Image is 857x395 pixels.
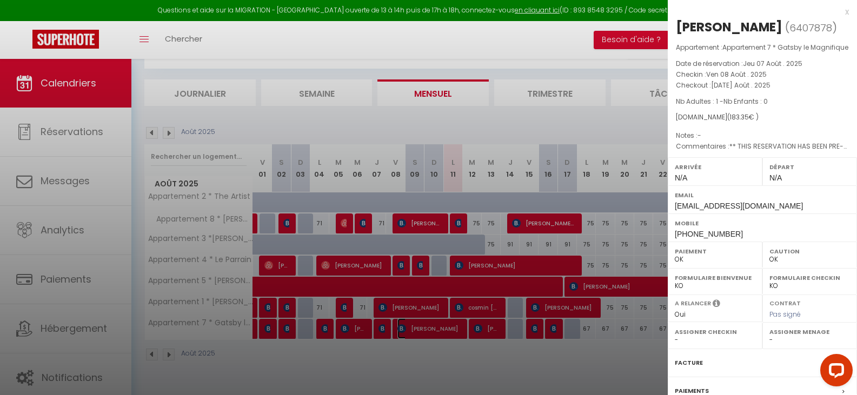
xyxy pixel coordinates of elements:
p: Commentaires : [676,141,849,152]
span: - [697,131,701,140]
i: Sélectionner OUI si vous souhaiter envoyer les séquences de messages post-checkout [713,299,720,311]
label: Assigner Checkin [675,326,755,337]
label: A relancer [675,299,711,308]
span: ( € ) [727,112,759,122]
p: Date de réservation : [676,58,849,69]
span: Pas signé [769,310,801,319]
span: [PHONE_NUMBER] [675,230,743,238]
span: [EMAIL_ADDRESS][DOMAIN_NAME] [675,202,803,210]
label: Mobile [675,218,850,229]
span: N/A [675,173,687,182]
label: Email [675,190,850,200]
span: 183.35 [730,112,749,122]
span: 6407878 [789,21,832,35]
div: x [668,5,849,18]
p: Notes : [676,130,849,141]
span: [DATE] Août . 2025 [711,81,770,90]
label: Formulaire Bienvenue [675,272,755,283]
label: Assigner Menage [769,326,850,337]
label: Arrivée [675,162,755,172]
p: Checkin : [676,69,849,80]
label: Départ [769,162,850,172]
span: ( ) [785,20,837,35]
label: Contrat [769,299,801,306]
span: Nb Enfants : 0 [723,97,768,106]
span: Jeu 07 Août . 2025 [743,59,802,68]
span: Appartement 7 * Gatsby le Magnifique [722,43,848,52]
div: [PERSON_NAME] [676,18,782,36]
iframe: LiveChat chat widget [812,350,857,395]
span: Ven 08 Août . 2025 [706,70,767,79]
p: Checkout : [676,80,849,91]
span: N/A [769,173,782,182]
span: Nb Adultes : 1 - [676,97,768,106]
label: Caution [769,246,850,257]
p: Appartement : [676,42,849,53]
div: [DOMAIN_NAME] [676,112,849,123]
label: Paiement [675,246,755,257]
label: Formulaire Checkin [769,272,850,283]
label: Facture [675,357,703,369]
